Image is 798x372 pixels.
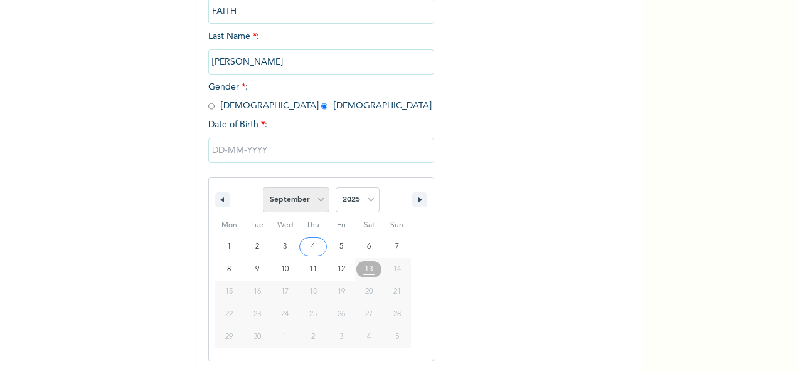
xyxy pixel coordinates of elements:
span: 12 [338,258,345,281]
span: Last Name : [208,32,434,66]
span: 15 [225,281,233,303]
button: 5 [327,235,355,258]
span: 22 [225,303,233,326]
span: 20 [365,281,373,303]
span: 25 [309,303,317,326]
button: 27 [355,303,383,326]
button: 13 [355,258,383,281]
span: Sun [383,215,411,235]
button: 17 [271,281,299,303]
span: 13 [364,258,373,281]
button: 18 [299,281,327,303]
span: 2 [255,235,259,258]
button: 9 [243,258,272,281]
span: 7 [395,235,399,258]
button: 1 [215,235,243,258]
span: Wed [271,215,299,235]
button: 21 [383,281,411,303]
span: 18 [309,281,317,303]
button: 28 [383,303,411,326]
span: Fri [327,215,355,235]
span: 1 [227,235,231,258]
input: Enter your last name [208,49,434,75]
button: 25 [299,303,327,326]
button: 29 [215,326,243,348]
button: 30 [243,326,272,348]
span: 14 [393,258,401,281]
span: 23 [253,303,261,326]
button: 22 [215,303,243,326]
button: 2 [243,235,272,258]
span: 21 [393,281,401,303]
span: Mon [215,215,243,235]
span: 30 [253,326,261,348]
span: 6 [367,235,371,258]
span: 4 [311,235,315,258]
button: 23 [243,303,272,326]
button: 8 [215,258,243,281]
span: Gender : [DEMOGRAPHIC_DATA] [DEMOGRAPHIC_DATA] [208,83,432,110]
span: 9 [255,258,259,281]
span: 11 [309,258,317,281]
button: 26 [327,303,355,326]
button: 20 [355,281,383,303]
span: Date of Birth : [208,118,267,132]
span: Sat [355,215,383,235]
span: 16 [253,281,261,303]
button: 16 [243,281,272,303]
button: 24 [271,303,299,326]
span: 8 [227,258,231,281]
span: 19 [338,281,345,303]
button: 6 [355,235,383,258]
span: 26 [338,303,345,326]
button: 12 [327,258,355,281]
button: 3 [271,235,299,258]
span: 17 [281,281,289,303]
span: Tue [243,215,272,235]
span: 28 [393,303,401,326]
input: DD-MM-YYYY [208,138,434,163]
span: 3 [283,235,287,258]
span: 5 [339,235,343,258]
button: 7 [383,235,411,258]
button: 4 [299,235,327,258]
button: 15 [215,281,243,303]
button: 11 [299,258,327,281]
span: 24 [281,303,289,326]
span: 29 [225,326,233,348]
span: 27 [365,303,373,326]
button: 19 [327,281,355,303]
span: Thu [299,215,327,235]
span: 10 [281,258,289,281]
button: 10 [271,258,299,281]
button: 14 [383,258,411,281]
